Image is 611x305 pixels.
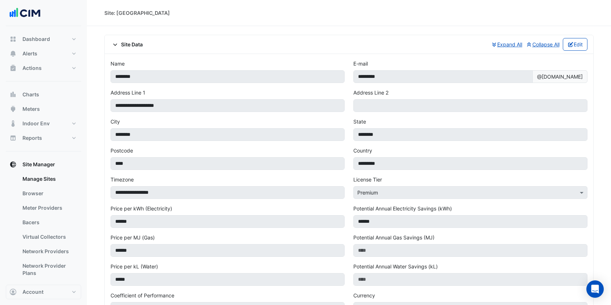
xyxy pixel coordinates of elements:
label: E-mail [353,60,368,67]
button: Collapse All [525,38,560,51]
app-icon: Indoor Env [9,120,17,127]
a: Bacers [17,215,81,230]
app-icon: Charts [9,91,17,98]
button: Actions [6,61,81,75]
label: Price per kWh (Electricity) [111,205,172,212]
div: Open Intercom Messenger [586,280,604,298]
a: Network Providers [17,244,81,259]
app-icon: Dashboard [9,35,17,43]
app-icon: Reports [9,134,17,142]
span: Reports [22,134,42,142]
a: Virtual Collectors [17,230,81,244]
a: Network Provider Plans [17,259,81,280]
button: Indoor Env [6,116,81,131]
span: Site Data [111,41,143,48]
span: Meters [22,105,40,113]
div: Site: [GEOGRAPHIC_DATA] [104,9,170,17]
label: Potential Annual Electricity Savings (kWh) [353,205,452,212]
label: Potential Annual Water Savings (kL) [353,263,438,270]
label: State [353,118,366,125]
a: Meter Providers [17,201,81,215]
label: Address Line 1 [111,89,145,96]
a: Metadata Units [17,280,81,295]
img: Company Logo [9,6,41,20]
label: License Tier [353,176,382,183]
label: Country [353,147,372,154]
span: Actions [22,64,42,72]
label: Timezone [111,176,134,183]
button: Alerts [6,46,81,61]
span: Site Manager [22,161,55,168]
button: Charts [6,87,81,102]
label: Postcode [111,147,133,154]
app-icon: Site Manager [9,161,17,168]
app-icon: Alerts [9,50,17,57]
a: Browser [17,186,81,201]
span: @[DOMAIN_NAME] [532,70,587,83]
button: Account [6,285,81,299]
label: City [111,118,120,125]
span: Charts [22,91,39,98]
button: Edit [563,38,588,51]
button: Expand All [491,38,523,51]
app-icon: Meters [9,105,17,113]
label: Address Line 2 [353,89,388,96]
span: Account [22,288,43,296]
label: Coefficient of Performance [111,292,174,299]
label: Name [111,60,125,67]
a: Manage Sites [17,172,81,186]
label: Price per kL (Water) [111,263,158,270]
button: Reports [6,131,81,145]
button: Dashboard [6,32,81,46]
label: Price per MJ (Gas) [111,234,155,241]
span: Alerts [22,50,37,57]
button: Site Manager [6,157,81,172]
label: Potential Annual Gas Savings (MJ) [353,234,435,241]
label: Currency [353,292,375,299]
span: Indoor Env [22,120,50,127]
span: Dashboard [22,35,50,43]
button: Meters [6,102,81,116]
app-icon: Actions [9,64,17,72]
